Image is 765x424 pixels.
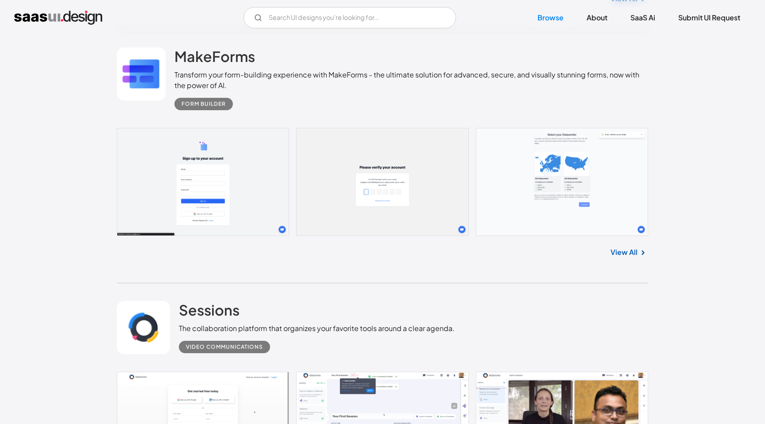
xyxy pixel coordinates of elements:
h2: MakeForms [174,47,255,65]
div: Transform your form-building experience with MakeForms - the ultimate solution for advanced, secu... [174,69,648,91]
a: MakeForms [174,47,255,69]
a: Browse [527,8,574,27]
a: About [576,8,618,27]
a: Sessions [179,301,240,323]
input: Search UI designs you're looking for... [243,7,456,28]
a: View All [610,247,637,258]
form: Email Form [243,7,456,28]
a: SaaS Ai [620,8,666,27]
div: Form Builder [182,99,226,109]
h2: Sessions [179,301,240,319]
a: Submit UI Request [668,8,751,27]
div: The collaboration platform that organizes your favorite tools around a clear agenda. [179,323,455,334]
div: Video Communications [186,342,263,352]
a: home [14,11,102,25]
